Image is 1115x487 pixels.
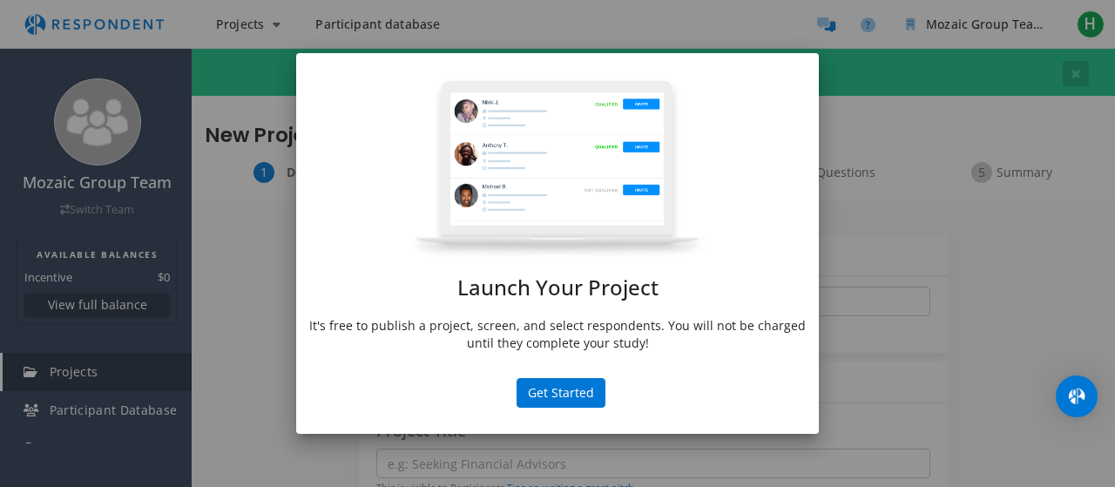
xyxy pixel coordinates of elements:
[309,317,806,352] p: It's free to publish a project, screen, and select respondents. You will not be charged until the...
[296,53,819,434] md-dialog: Launch Your ...
[309,276,806,299] h1: Launch Your Project
[409,79,706,259] img: project-modal.png
[517,378,605,408] button: Get Started
[1056,375,1098,417] div: Open Intercom Messenger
